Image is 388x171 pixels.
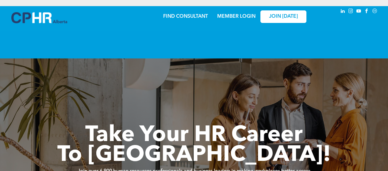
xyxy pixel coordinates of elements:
a: facebook [363,8,370,16]
a: Social network [371,8,378,16]
a: instagram [348,8,354,16]
span: To [GEOGRAPHIC_DATA]! [57,144,331,166]
a: FIND CONSULTANT [163,14,208,19]
a: JOIN [DATE] [260,10,306,23]
img: A blue and white logo for cp alberta [11,12,67,23]
span: JOIN [DATE] [269,14,298,20]
a: youtube [355,8,362,16]
a: linkedin [340,8,346,16]
span: Take Your HR Career [85,125,303,147]
a: MEMBER LOGIN [217,14,255,19]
